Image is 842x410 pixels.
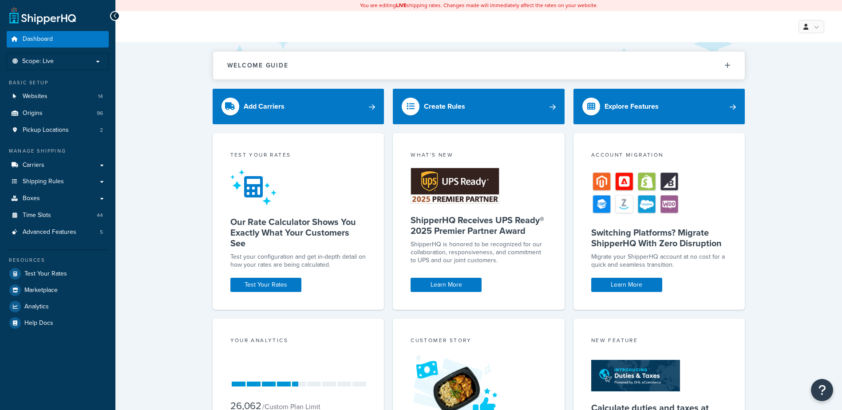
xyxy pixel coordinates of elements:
[100,229,103,236] span: 5
[591,253,727,269] div: Migrate your ShipperHQ account at no cost for a quick and seamless transition.
[24,319,53,327] span: Help Docs
[230,217,367,248] h5: Our Rate Calculator Shows You Exactly What Your Customers See
[97,212,103,219] span: 44
[411,215,547,236] h5: ShipperHQ Receives UPS Ready® 2025 Premier Partner Award
[98,93,103,100] span: 14
[7,31,109,47] a: Dashboard
[7,282,109,298] a: Marketplace
[591,227,727,248] h5: Switching Platforms? Migrate ShipperHQ With Zero Disruption
[97,110,103,117] span: 96
[7,88,109,105] li: Websites
[411,336,547,347] div: Customer Story
[23,93,47,100] span: Websites
[100,126,103,134] span: 2
[7,79,109,87] div: Basic Setup
[396,1,407,9] b: LIVE
[23,195,40,202] span: Boxes
[227,62,289,69] h2: Welcome Guide
[393,89,565,124] a: Create Rules
[23,35,53,43] span: Dashboard
[24,303,49,311] span: Analytics
[7,122,109,138] a: Pickup Locations2
[7,105,109,122] li: Origins
[811,379,833,401] button: Open Resource Center
[7,147,109,155] div: Manage Shipping
[7,207,109,224] li: Time Slots
[23,162,44,169] span: Carriers
[7,122,109,138] li: Pickup Locations
[213,51,745,79] button: Welcome Guide
[23,229,76,236] span: Advanced Features
[591,151,727,161] div: Account Migration
[605,100,659,113] div: Explore Features
[230,151,367,161] div: Test your rates
[24,287,58,294] span: Marketplace
[230,278,301,292] a: Test Your Rates
[7,190,109,207] a: Boxes
[7,173,109,190] a: Shipping Rules
[7,299,109,315] a: Analytics
[213,89,384,124] a: Add Carriers
[23,178,64,185] span: Shipping Rules
[7,266,109,282] a: Test Your Rates
[7,157,109,173] a: Carriers
[7,256,109,264] div: Resources
[244,100,285,113] div: Add Carriers
[591,336,727,347] div: New Feature
[7,88,109,105] a: Websites14
[411,278,482,292] a: Learn More
[7,224,109,240] li: Advanced Features
[411,151,547,161] div: What's New
[591,278,662,292] a: Learn More
[7,105,109,122] a: Origins96
[24,270,67,278] span: Test Your Rates
[573,89,745,124] a: Explore Features
[23,110,43,117] span: Origins
[7,315,109,331] a: Help Docs
[411,240,547,264] p: ShipperHQ is honored to be recognized for our collaboration, responsiveness, and commitment to UP...
[230,336,367,347] div: Your Analytics
[230,253,367,269] div: Test your configuration and get in-depth detail on how your rates are being calculated.
[7,224,109,240] a: Advanced Features5
[424,100,465,113] div: Create Rules
[22,58,54,65] span: Scope: Live
[23,126,69,134] span: Pickup Locations
[7,207,109,224] a: Time Slots44
[23,212,51,219] span: Time Slots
